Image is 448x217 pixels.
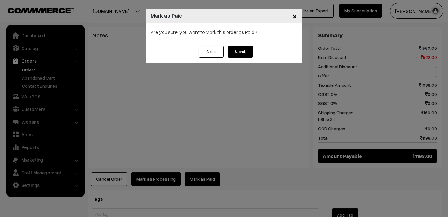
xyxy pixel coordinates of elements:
[292,10,297,22] span: ×
[199,46,224,58] button: Close
[151,11,183,20] h4: Mark as Paid
[151,28,297,36] p: Are you sure, you want to Mark this order as Paid?
[228,46,253,58] button: Submit
[287,6,302,26] button: Close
